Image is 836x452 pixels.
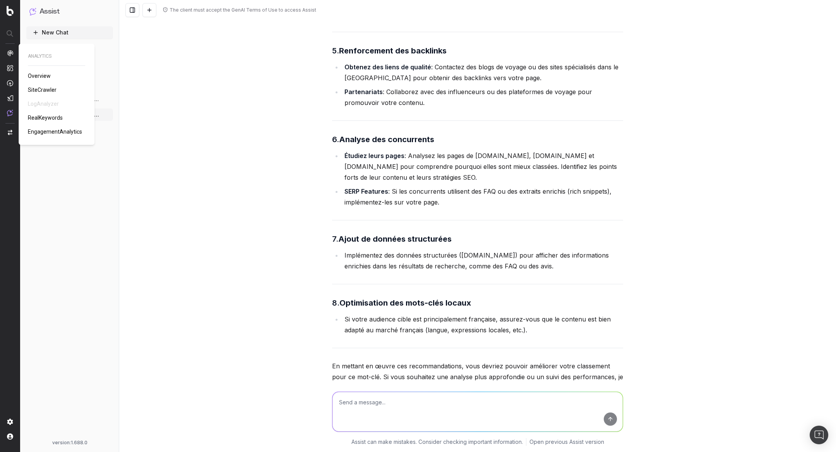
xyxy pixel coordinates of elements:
a: SiteCrawler [28,86,60,94]
a: Open previous Assist version [529,438,604,446]
h3: 8. [332,297,623,309]
button: Assist [29,6,110,17]
img: My account [7,433,13,440]
img: Assist [7,110,13,116]
a: RealKeywords [28,114,66,122]
strong: Analyse des concurrents [339,135,434,144]
span: SiteCrawler [28,87,57,93]
div: version: 1.688.0 [29,440,110,446]
a: EngagementAnalytics [28,128,85,136]
li: : Si les concurrents utilisent des FAQ ou des extraits enrichis (rich snippets), implémentez-les ... [342,186,623,208]
h1: Assist [39,6,60,17]
h3: 5. [332,45,623,57]
span: Overview [28,73,51,79]
li: : Analysez les pages de [DOMAIN_NAME], [DOMAIN_NAME] et [DOMAIN_NAME] pour comprendre pourquoi el... [342,150,623,183]
p: En mettant en œuvre ces recommandations, vous devriez pouvoir améliorer votre classement pour ce ... [332,361,623,393]
h3: 6. [332,133,623,146]
img: Studio [7,95,13,101]
img: Switch project [8,130,12,135]
div: Open Intercom Messenger [810,426,828,444]
a: How to use Assist [26,42,113,54]
strong: SERP Features [344,187,388,195]
strong: Renforcement des backlinks [339,46,447,55]
span: RealKeywords [28,115,63,121]
img: Assist [29,8,36,15]
img: Activation [7,80,13,86]
img: Setting [7,419,13,425]
div: The client must accept the GenAI Terms of Use to access Assist [170,7,316,13]
button: New Chat [26,26,113,39]
strong: Optimisation des mots-clés locaux [339,298,471,308]
strong: Partenariats [344,88,383,96]
li: : Contactez des blogs de voyage ou des sites spécialisés dans le [GEOGRAPHIC_DATA] pour obtenir d... [342,62,623,83]
img: Botify logo [7,6,14,16]
a: Overview [28,72,54,80]
p: Assist can make mistakes. Consider checking important information. [351,438,523,446]
img: Intelligence [7,65,13,71]
img: Analytics [7,50,13,56]
li: : Collaborez avec des influenceurs ou des plateformes de voyage pour promouvoir votre contenu. [342,86,623,108]
span: EngagementAnalytics [28,129,82,135]
strong: Étudiez leurs pages [344,152,404,160]
span: ANALYTICS [28,53,85,59]
strong: Obtenez des liens de qualité [344,63,431,71]
li: Implémentez des données structurées ([DOMAIN_NAME]) pour afficher des informations enrichies dans... [342,250,623,272]
strong: Ajout de données structurées [338,234,452,244]
li: Si votre audience cible est principalement française, assurez-vous que le contenu est bien adapté... [342,314,623,335]
h3: 7. [332,233,623,245]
